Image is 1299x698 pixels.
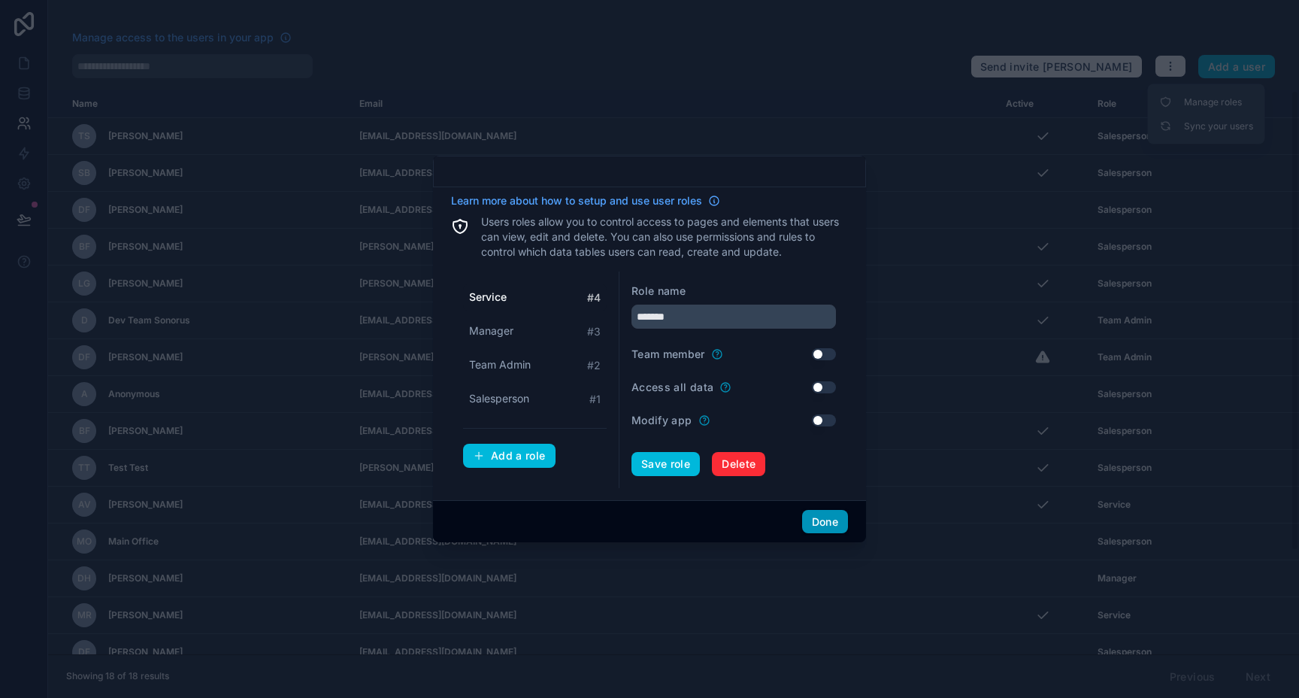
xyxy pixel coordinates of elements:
[631,380,713,395] label: Access all data
[473,449,546,463] div: Add a role
[587,324,601,339] span: # 3
[722,457,755,471] span: Delete
[631,347,705,362] label: Team member
[631,284,686,299] label: Role name
[802,510,848,534] button: Done
[481,214,848,259] p: Users roles allow you to control access to pages and elements that users can view, edit and delet...
[469,357,531,372] span: Team Admin
[469,323,513,338] span: Manager
[469,391,529,406] span: Salesperson
[587,290,601,305] span: # 4
[469,290,507,305] span: Service
[463,444,556,468] button: Add a role
[451,193,702,208] span: Learn more about how to setup and use user roles
[587,358,601,373] span: # 2
[631,452,700,476] button: Save role
[631,413,692,428] label: Modify app
[451,193,720,208] a: Learn more about how to setup and use user roles
[712,452,765,476] button: Delete
[589,392,601,407] span: # 1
